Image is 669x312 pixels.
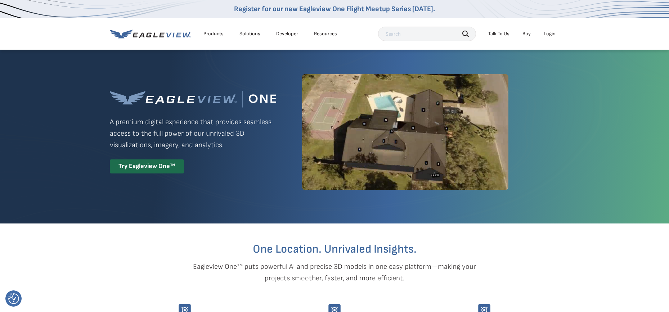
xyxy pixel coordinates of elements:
[276,31,298,37] a: Developer
[239,31,260,37] div: Solutions
[522,31,531,37] a: Buy
[8,293,19,304] img: Revisit consent button
[180,261,489,284] p: Eagleview One™ puts powerful AI and precise 3D models in one easy platform—making your projects s...
[110,116,276,151] p: A premium digital experience that provides seamless access to the full power of our unrivaled 3D ...
[110,91,276,108] img: Eagleview One™
[110,159,184,173] div: Try Eagleview One™
[544,31,556,37] div: Login
[378,27,476,41] input: Search
[234,5,435,13] a: Register for our new Eagleview One Flight Meetup Series [DATE].
[115,244,554,255] h2: One Location. Unrivaled Insights.
[8,293,19,304] button: Consent Preferences
[314,31,337,37] div: Resources
[203,31,224,37] div: Products
[488,31,509,37] div: Talk To Us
